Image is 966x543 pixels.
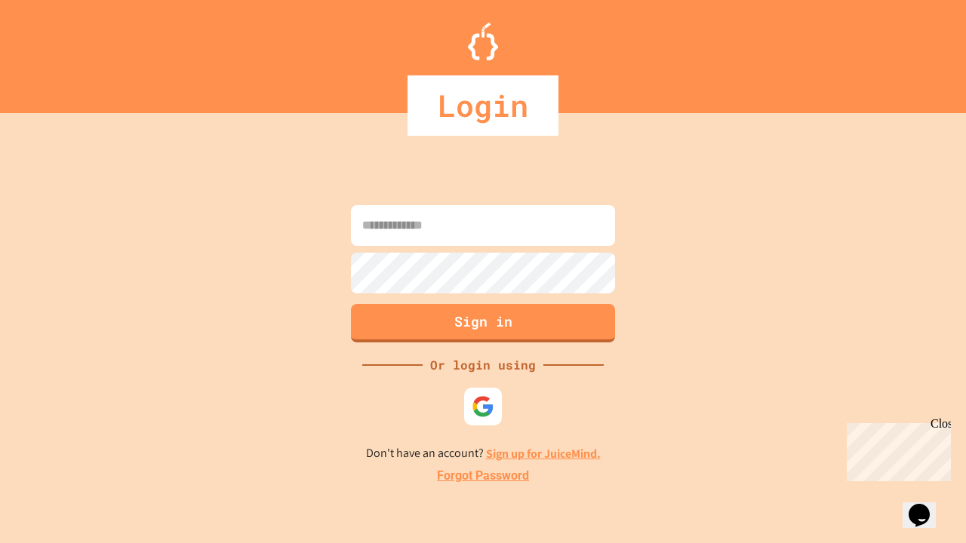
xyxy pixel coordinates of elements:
div: Or login using [423,356,543,374]
a: Forgot Password [437,467,529,485]
a: Sign up for JuiceMind. [486,446,601,462]
img: google-icon.svg [472,395,494,418]
div: Login [408,75,558,136]
iframe: chat widget [841,417,951,481]
div: Chat with us now!Close [6,6,104,96]
p: Don't have an account? [366,444,601,463]
button: Sign in [351,304,615,342]
img: Logo.svg [468,23,498,60]
iframe: chat widget [903,483,951,528]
